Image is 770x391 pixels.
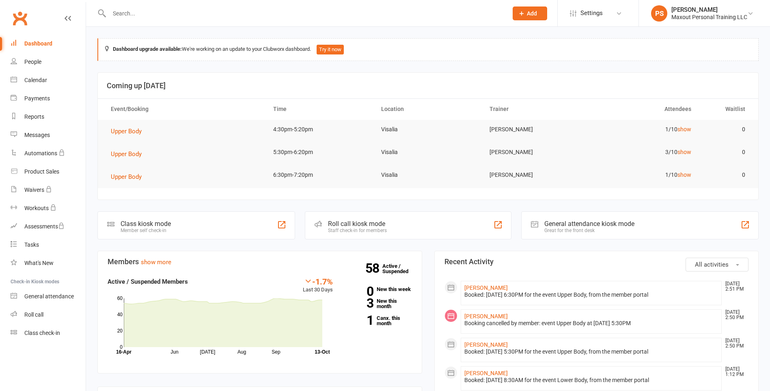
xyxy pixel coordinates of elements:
strong: 0 [345,285,373,298]
span: Add [527,10,537,17]
a: Workouts [11,199,86,217]
span: All activities [695,261,729,268]
div: People [24,59,41,65]
div: Great for the front desk [544,228,634,233]
div: Class check-in [24,330,60,336]
div: Staff check-in for members [328,228,387,233]
a: [PERSON_NAME] [464,341,508,348]
a: Dashboard [11,35,86,53]
div: We're working on an update to your Clubworx dashboard. [97,38,759,61]
div: Last 30 Days [303,277,333,294]
a: show [677,149,691,155]
strong: 3 [345,297,373,309]
div: Member self check-in [121,228,171,233]
a: What's New [11,254,86,272]
a: [PERSON_NAME] [464,370,508,376]
span: Settings [580,4,603,22]
div: Booking cancelled by member: event Upper Body at [DATE] 5:30PM [464,320,718,327]
button: Try it now [317,45,344,54]
div: Messages [24,132,50,138]
a: 0New this week [345,287,412,292]
a: People [11,53,86,71]
button: All activities [686,258,748,272]
time: [DATE] 2:50 PM [721,338,748,349]
a: Calendar [11,71,86,89]
td: 4:30pm-5:20pm [266,120,374,139]
strong: Dashboard upgrade available: [113,46,182,52]
a: Waivers [11,181,86,199]
div: Booked: [DATE] 5:30PM for the event Upper Body, from the member portal [464,348,718,355]
a: show [677,172,691,178]
h3: Members [108,258,412,266]
td: 5:30pm-6:20pm [266,143,374,162]
td: Visalia [374,143,482,162]
a: [PERSON_NAME] [464,313,508,319]
div: [PERSON_NAME] [671,6,747,13]
button: Upper Body [111,149,147,159]
time: [DATE] 1:12 PM [721,367,748,377]
h3: Coming up [DATE] [107,82,749,90]
a: 3New this month [345,298,412,309]
td: Visalia [374,165,482,185]
a: Payments [11,89,86,108]
div: Product Sales [24,168,59,175]
a: 58Active / Suspended [382,257,418,280]
a: 1Canx. this month [345,315,412,326]
button: Upper Body [111,172,147,182]
div: Booked: [DATE] 6:30PM for the event Upper Body, from the member portal [464,291,718,298]
td: 0 [699,165,753,185]
div: -1.7% [303,277,333,286]
a: show more [141,258,171,266]
a: [PERSON_NAME] [464,285,508,291]
button: Upper Body [111,126,147,136]
a: Roll call [11,306,86,324]
a: General attendance kiosk mode [11,287,86,306]
button: Add [513,7,547,20]
th: Waitlist [699,99,753,119]
div: Workouts [24,205,49,211]
div: Class kiosk mode [121,220,171,228]
div: Maxout Personal Training LLC [671,13,747,21]
th: Attendees [590,99,698,119]
div: Assessments [24,223,65,230]
div: Roll call kiosk mode [328,220,387,228]
a: Reports [11,108,86,126]
a: Messages [11,126,86,144]
td: 3/10 [590,143,698,162]
strong: 1 [345,314,373,326]
a: Automations [11,144,86,163]
td: [PERSON_NAME] [482,165,590,185]
a: Clubworx [10,8,30,28]
td: 1/10 [590,120,698,139]
strong: Active / Suspended Members [108,278,188,285]
time: [DATE] 2:51 PM [721,281,748,292]
td: [PERSON_NAME] [482,143,590,162]
th: Time [266,99,374,119]
span: Upper Body [111,173,142,180]
div: General attendance kiosk mode [544,220,634,228]
th: Trainer [482,99,590,119]
span: Upper Body [111,128,142,135]
div: Automations [24,150,57,156]
div: Reports [24,113,44,120]
time: [DATE] 2:50 PM [721,310,748,320]
td: 0 [699,143,753,162]
a: Tasks [11,236,86,254]
td: 1/10 [590,165,698,185]
td: [PERSON_NAME] [482,120,590,139]
td: Visalia [374,120,482,139]
a: show [677,126,691,133]
div: Dashboard [24,40,52,47]
a: Class kiosk mode [11,324,86,342]
a: Product Sales [11,163,86,181]
div: What's New [24,260,54,266]
h3: Recent Activity [444,258,749,266]
div: Payments [24,95,50,102]
div: Roll call [24,311,43,318]
div: Booked: [DATE] 8:30AM for the event Lower Body, from the member portal [464,377,718,384]
td: 6:30pm-7:20pm [266,165,374,185]
div: Calendar [24,77,47,83]
td: 0 [699,120,753,139]
a: Assessments [11,217,86,236]
th: Location [374,99,482,119]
